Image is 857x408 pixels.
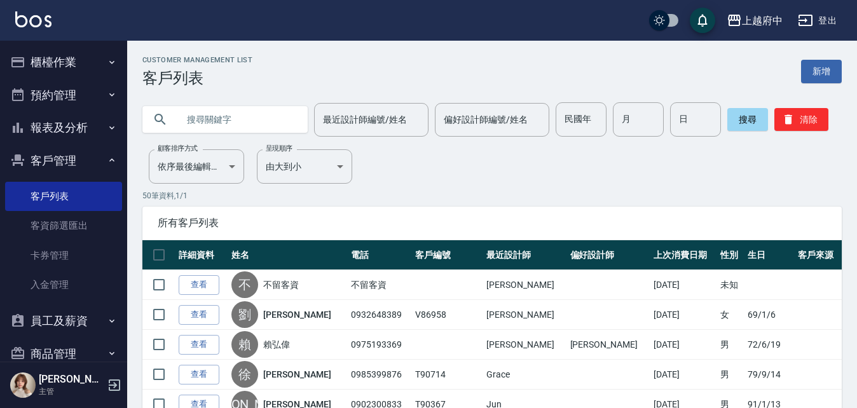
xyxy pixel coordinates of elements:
td: [PERSON_NAME] [483,270,566,300]
td: 男 [717,360,744,390]
div: 依序最後編輯時間 [149,149,244,184]
a: 查看 [179,335,219,355]
a: 查看 [179,365,219,384]
button: 登出 [793,9,842,32]
th: 客戶來源 [795,240,842,270]
a: 客資篩選匯出 [5,211,122,240]
th: 生日 [744,240,795,270]
span: 所有客戶列表 [158,217,826,229]
a: 查看 [179,305,219,325]
td: 不留客資 [348,270,412,300]
div: 劉 [231,301,258,328]
a: [PERSON_NAME] [263,308,331,321]
td: [PERSON_NAME] [483,330,566,360]
a: 新增 [801,60,842,83]
th: 上次消費日期 [650,240,718,270]
a: 卡券管理 [5,241,122,270]
td: 0932648389 [348,300,412,330]
div: 上越府中 [742,13,783,29]
a: 客戶列表 [5,182,122,211]
td: 79/9/14 [744,360,795,390]
th: 偏好設計師 [567,240,650,270]
h3: 客戶列表 [142,69,252,87]
th: 客戶編號 [412,240,483,270]
h5: [PERSON_NAME] [39,373,104,386]
img: Person [10,372,36,398]
div: 由大到小 [257,149,352,184]
button: 員工及薪資 [5,304,122,337]
td: 女 [717,300,744,330]
button: save [690,8,715,33]
label: 呈現順序 [266,144,292,153]
p: 主管 [39,386,104,397]
a: 不留客資 [263,278,299,291]
td: 未知 [717,270,744,300]
button: 搜尋 [727,108,768,131]
td: [PERSON_NAME] [567,330,650,360]
button: 預約管理 [5,79,122,112]
button: 清除 [774,108,828,131]
input: 搜尋關鍵字 [178,102,298,137]
img: Logo [15,11,51,27]
div: 徐 [231,361,258,388]
button: 上越府中 [722,8,788,34]
td: 69/1/6 [744,300,795,330]
th: 最近設計師 [483,240,566,270]
a: 入金管理 [5,270,122,299]
td: [DATE] [650,330,718,360]
a: 查看 [179,275,219,295]
div: 不 [231,271,258,298]
p: 50 筆資料, 1 / 1 [142,190,842,201]
h2: Customer Management List [142,56,252,64]
td: 72/6/19 [744,330,795,360]
button: 客戶管理 [5,144,122,177]
label: 顧客排序方式 [158,144,198,153]
th: 電話 [348,240,412,270]
button: 櫃檯作業 [5,46,122,79]
th: 姓名 [228,240,348,270]
td: [DATE] [650,300,718,330]
button: 商品管理 [5,337,122,371]
td: 男 [717,330,744,360]
td: T90714 [412,360,483,390]
th: 詳細資料 [175,240,228,270]
td: [PERSON_NAME] [483,300,566,330]
td: V86958 [412,300,483,330]
td: 0985399876 [348,360,412,390]
div: 賴 [231,331,258,358]
td: Grace [483,360,566,390]
td: [DATE] [650,360,718,390]
th: 性別 [717,240,744,270]
a: 賴弘偉 [263,338,290,351]
td: [DATE] [650,270,718,300]
a: [PERSON_NAME] [263,368,331,381]
button: 報表及分析 [5,111,122,144]
td: 0975193369 [348,330,412,360]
